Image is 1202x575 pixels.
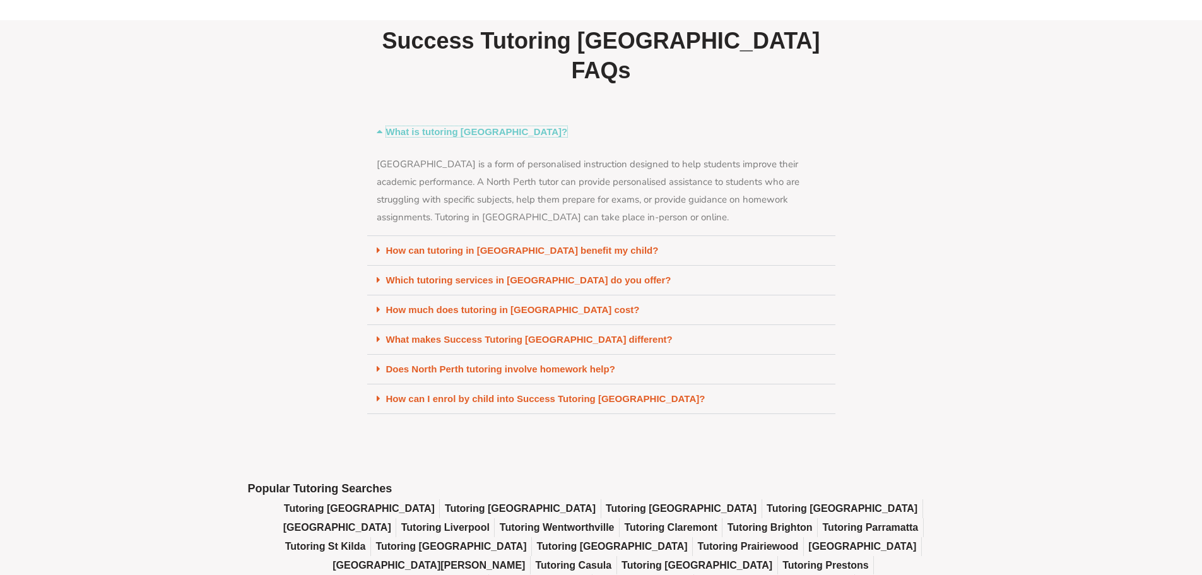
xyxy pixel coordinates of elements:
a: [GEOGRAPHIC_DATA] [283,518,391,537]
a: [GEOGRAPHIC_DATA][PERSON_NAME] [333,556,525,575]
div: What is tutoring [GEOGRAPHIC_DATA]? [367,117,835,146]
a: How much does tutoring in [GEOGRAPHIC_DATA] cost? [386,304,640,315]
h2: Success Tutoring [GEOGRAPHIC_DATA] FAQs [367,27,835,86]
a: Tutoring [GEOGRAPHIC_DATA] [537,537,688,556]
div: What is tutoring [GEOGRAPHIC_DATA]? [367,146,835,236]
a: Which tutoring services in [GEOGRAPHIC_DATA] do you offer? [386,275,671,285]
a: Tutoring [GEOGRAPHIC_DATA] [606,499,757,518]
a: Tutoring Liverpool [401,518,490,537]
div: What makes Success Tutoring [GEOGRAPHIC_DATA] different? [367,325,835,355]
a: How can I enrol by child into Success Tutoring [GEOGRAPHIC_DATA]? [386,393,705,404]
a: [GEOGRAPHIC_DATA] [808,537,916,556]
div: Does North Perth tutoring involve homework help? [367,355,835,384]
div: How much does tutoring in [GEOGRAPHIC_DATA] cost? [367,295,835,325]
a: Tutoring Prestons [782,556,869,575]
a: Tutoring Brighton [728,518,813,537]
a: Tutoring St Kilda [285,537,366,556]
a: Tutoring [GEOGRAPHIC_DATA] [375,537,526,556]
div: Which tutoring services in [GEOGRAPHIC_DATA] do you offer? [367,266,835,295]
iframe: Chat Widget [992,432,1202,575]
a: Tutoring Prairiewood [698,537,799,556]
a: Tutoring [GEOGRAPHIC_DATA] [622,556,772,575]
a: Tutoring Parramatta [823,518,919,537]
a: How can tutoring in [GEOGRAPHIC_DATA] benefit my child? [386,245,659,256]
h2: Popular Tutoring Searches [248,482,955,496]
div: How can tutoring in [GEOGRAPHIC_DATA] benefit my child? [367,236,835,266]
a: What makes Success Tutoring [GEOGRAPHIC_DATA] different? [386,334,673,345]
a: Tutoring [GEOGRAPHIC_DATA] [445,499,596,518]
a: Tutoring [GEOGRAPHIC_DATA] [767,499,917,518]
a: Tutoring Wentworthville [500,518,615,537]
a: Tutoring [GEOGRAPHIC_DATA] [284,499,435,518]
div: How can I enrol by child into Success Tutoring [GEOGRAPHIC_DATA]? [367,384,835,414]
a: What is tutoring [GEOGRAPHIC_DATA]? [386,126,568,137]
a: Tutoring Claremont [624,518,717,537]
a: Tutoring Casula [535,556,611,575]
a: Does North Perth tutoring involve homework help? [386,364,615,374]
